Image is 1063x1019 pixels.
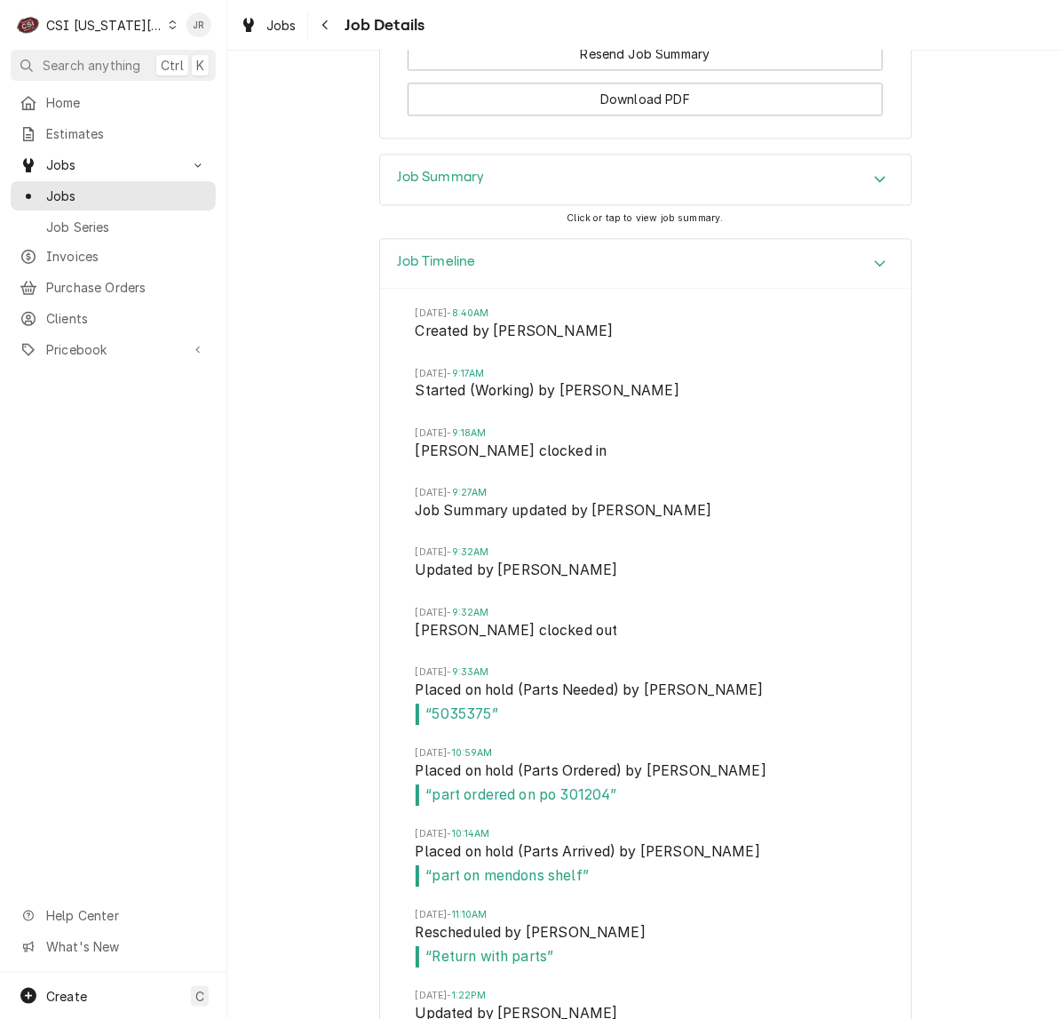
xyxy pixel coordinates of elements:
[416,367,876,426] li: Event
[11,50,216,81] button: Search anythingCtrlK
[416,865,876,887] span: Event Message
[46,93,207,112] span: Home
[416,380,876,405] span: Event String
[46,340,180,359] span: Pricebook
[416,441,876,466] span: Event String
[161,56,184,75] span: Ctrl
[416,827,876,841] span: Timestamp
[416,545,876,605] li: Event
[46,247,207,266] span: Invoices
[567,212,723,224] span: Click or tap to view job summary.
[195,987,204,1006] span: C
[416,665,876,680] span: Timestamp
[416,665,876,746] li: Event
[452,487,488,498] em: 9:27AM
[416,560,876,585] span: Event String
[408,83,883,115] button: Download PDF
[452,427,487,439] em: 9:18AM
[452,828,490,840] em: 10:14AM
[11,119,216,148] a: Estimates
[408,37,883,70] button: Resend Job Summary
[46,309,207,328] span: Clients
[46,906,205,925] span: Help Center
[11,242,216,271] a: Invoices
[46,187,207,205] span: Jobs
[196,56,204,75] span: K
[416,426,876,486] li: Event
[416,989,876,1003] span: Timestamp
[16,12,41,37] div: C
[46,989,87,1004] span: Create
[452,307,489,319] em: 8:40AM
[416,606,876,620] span: Timestamp
[340,13,425,37] span: Job Details
[11,901,216,930] a: Go to Help Center
[416,486,876,500] span: Timestamp
[452,747,493,759] em: 10:59AM
[416,321,876,346] span: Event String
[11,335,216,364] a: Go to Pricebook
[416,606,876,665] li: Event
[233,11,304,40] a: Jobs
[416,908,876,989] li: Event
[46,218,207,236] span: Job Series
[452,990,487,1001] em: 1:22PM
[416,746,876,760] span: Timestamp
[43,56,140,75] span: Search anything
[46,278,207,297] span: Purchase Orders
[186,12,211,37] div: JR
[380,239,911,290] div: Accordion Header
[11,181,216,211] a: Jobs
[416,922,876,947] span: Event String
[398,169,485,186] h3: Job Summary
[312,11,340,39] button: Navigate back
[416,841,876,866] span: Event String
[452,368,485,379] em: 9:17AM
[416,946,876,967] span: Event Message
[379,154,912,205] div: Job Summary
[11,150,216,179] a: Go to Jobs
[416,367,876,381] span: Timestamp
[398,253,476,270] h3: Job Timeline
[452,909,488,920] em: 11:10AM
[452,607,489,618] em: 9:32AM
[408,70,883,115] div: Button Group Row
[11,273,216,302] a: Purchase Orders
[416,827,876,908] li: Event
[46,16,163,35] div: CSI [US_STATE][GEOGRAPHIC_DATA].
[46,937,205,956] span: What's New
[46,155,180,174] span: Jobs
[416,486,876,545] li: Event
[416,306,876,321] span: Timestamp
[416,545,876,560] span: Timestamp
[416,426,876,441] span: Timestamp
[380,239,911,290] button: Accordion Details Expand Trigger
[416,620,876,645] span: Event String
[416,704,876,725] span: Event Message
[416,746,876,827] li: Event
[11,304,216,333] a: Clients
[266,16,297,35] span: Jobs
[11,88,216,117] a: Home
[46,124,207,143] span: Estimates
[380,155,911,204] div: Accordion Header
[452,666,489,678] em: 9:33AM
[416,680,876,705] span: Event String
[16,12,41,37] div: CSI Kansas City.'s Avatar
[416,500,876,525] span: Event String
[11,932,216,961] a: Go to What's New
[416,908,876,922] span: Timestamp
[416,306,876,366] li: Event
[11,212,216,242] a: Job Series
[452,546,489,558] em: 9:32AM
[186,12,211,37] div: Jessica Rentfro's Avatar
[416,784,876,806] span: Event Message
[416,760,876,785] span: Event String
[380,155,911,204] button: Accordion Details Expand Trigger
